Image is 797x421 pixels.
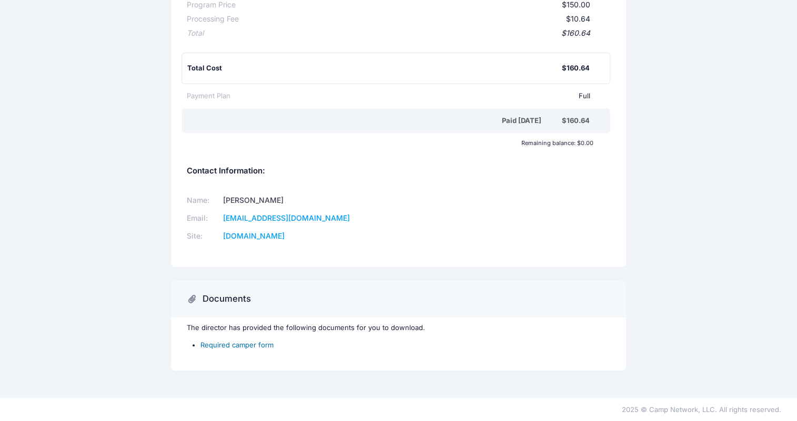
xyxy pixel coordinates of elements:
div: Remaining balance: $0.00 [181,140,599,146]
h5: Contact Information: [187,167,611,176]
div: $10.64 [239,14,590,25]
div: Payment Plan [187,91,230,101]
a: Required camper form [200,341,274,349]
td: Email: [187,209,220,227]
p: The director has provided the following documents for you to download. [187,323,611,333]
div: $160.64 [204,28,590,39]
div: Total [187,28,204,39]
div: Processing Fee [187,14,239,25]
div: Total Cost [187,63,562,74]
span: 2025 © Camp Network, LLC. All rights reserved. [622,405,781,414]
td: [PERSON_NAME] [219,191,385,209]
div: Full [230,91,590,101]
h3: Documents [203,294,251,304]
div: $160.64 [561,63,589,74]
td: Name: [187,191,220,209]
div: Paid [DATE] [189,116,562,126]
a: [DOMAIN_NAME] [223,231,285,240]
div: $160.64 [561,116,589,126]
td: Site: [187,227,220,245]
a: [EMAIL_ADDRESS][DOMAIN_NAME] [223,213,350,222]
